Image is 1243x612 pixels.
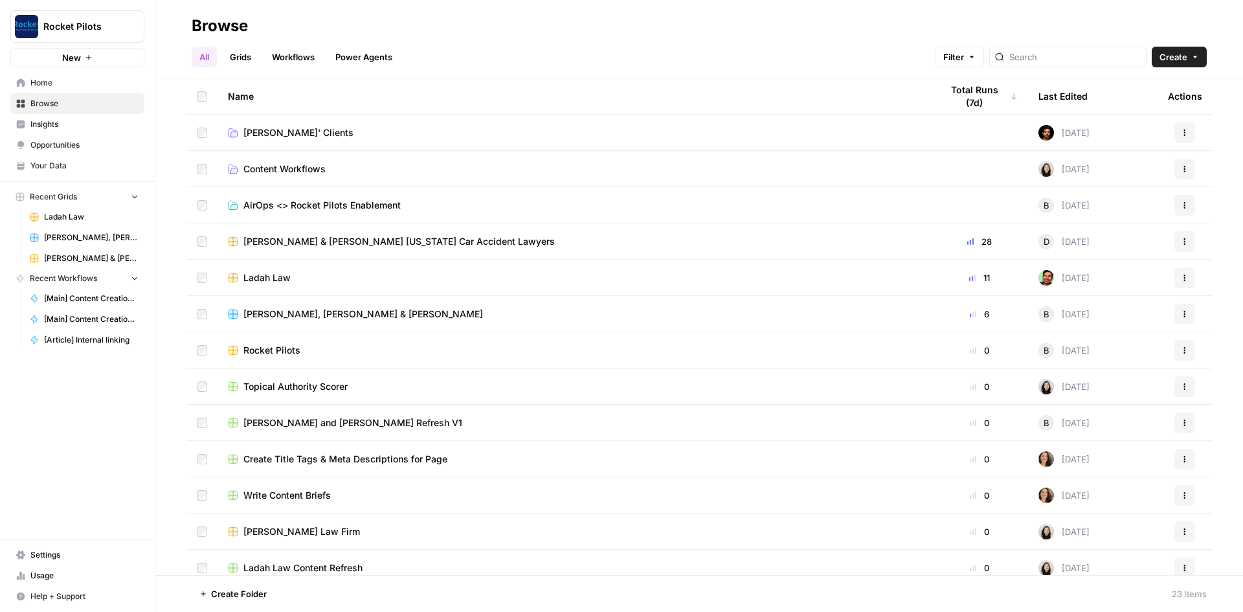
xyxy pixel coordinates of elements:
div: 0 [941,489,1018,502]
span: [PERSON_NAME]' Clients [243,126,353,139]
a: [PERSON_NAME] & [PERSON_NAME] [US_STATE] Car Accident Lawyers [228,235,921,248]
a: Ladah Law [228,271,921,284]
span: [Main] Content Creation Brief [44,313,139,325]
span: Create Title Tags & Meta Descriptions for Page [243,453,447,466]
span: Ladah Law Content Refresh [243,561,363,574]
span: Home [30,77,139,89]
img: Rocket Pilots Logo [15,15,38,38]
span: Insights [30,119,139,130]
a: Ladah Law [24,207,144,227]
a: Settings [10,545,144,565]
div: [DATE] [1038,379,1090,394]
span: [Article] Internal linking [44,334,139,346]
div: 0 [941,453,1018,466]
span: [Main] Content Creation Article [44,293,139,304]
button: New [10,48,144,67]
a: Write Content Briefs [228,489,921,502]
div: 0 [941,344,1018,357]
a: [Article] Internal linking [24,330,144,350]
div: [DATE] [1038,524,1090,539]
div: Browse [192,16,248,36]
a: Usage [10,565,144,586]
span: Browse [30,98,139,109]
a: Workflows [264,47,322,67]
div: 6 [941,308,1018,321]
div: [DATE] [1038,488,1090,503]
a: All [192,47,217,67]
button: Create [1152,47,1207,67]
a: [Main] Content Creation Brief [24,309,144,330]
img: s97njzuoxvuhx495axgpmnahud50 [1038,451,1054,467]
span: [PERSON_NAME], [PERSON_NAME] & [PERSON_NAME] [44,232,139,244]
span: B [1044,199,1049,212]
span: [PERSON_NAME] & [PERSON_NAME] [US_STATE] Car Accident Lawyers [243,235,555,248]
div: [DATE] [1038,415,1090,431]
span: B [1044,308,1049,321]
div: [DATE] [1038,234,1090,249]
a: Ladah Law Content Refresh [228,561,921,574]
a: [PERSON_NAME] Law Firm [228,525,921,538]
img: d1tj6q4qn00rgj0pg6jtyq0i5owx [1038,270,1054,286]
span: [PERSON_NAME], [PERSON_NAME] & [PERSON_NAME] [243,308,483,321]
span: Recent Grids [30,191,77,203]
a: Opportunities [10,135,144,155]
span: Recent Workflows [30,273,97,284]
img: t5ef5oef8zpw1w4g2xghobes91mw [1038,560,1054,576]
input: Search [1009,51,1141,63]
div: [DATE] [1038,198,1090,213]
div: 28 [941,235,1018,248]
a: Grids [222,47,259,67]
span: [PERSON_NAME] and [PERSON_NAME] Refresh V1 [243,416,462,429]
img: t5ef5oef8zpw1w4g2xghobes91mw [1038,524,1054,539]
a: Insights [10,114,144,135]
div: Last Edited [1038,78,1088,114]
span: Create [1159,51,1187,63]
span: Opportunities [30,139,139,151]
button: Workspace: Rocket Pilots [10,10,144,43]
a: [PERSON_NAME] & [PERSON_NAME] [US_STATE] Car Accident Lawyers [24,248,144,269]
div: 11 [941,271,1018,284]
img: t5ef5oef8zpw1w4g2xghobes91mw [1038,161,1054,177]
a: Rocket Pilots [228,344,921,357]
span: Settings [30,549,139,561]
img: s97njzuoxvuhx495axgpmnahud50 [1038,488,1054,503]
a: [PERSON_NAME] and [PERSON_NAME] Refresh V1 [228,416,921,429]
div: 23 Items [1172,587,1207,600]
div: Total Runs (7d) [941,78,1018,114]
div: [DATE] [1038,161,1090,177]
div: [DATE] [1038,306,1090,322]
a: Topical Authority Scorer [228,380,921,393]
img: t5ef5oef8zpw1w4g2xghobes91mw [1038,379,1054,394]
span: [PERSON_NAME] & [PERSON_NAME] [US_STATE] Car Accident Lawyers [44,253,139,264]
div: 0 [941,525,1018,538]
div: 0 [941,561,1018,574]
button: Filter [935,47,984,67]
div: [DATE] [1038,451,1090,467]
span: B [1044,416,1049,429]
span: B [1044,344,1049,357]
span: [PERSON_NAME] Law Firm [243,525,360,538]
span: Create Folder [211,587,267,600]
span: Ladah Law [243,271,291,284]
button: Create Folder [192,584,274,604]
span: Usage [30,570,139,582]
a: Browse [10,93,144,114]
a: [PERSON_NAME], [PERSON_NAME] & [PERSON_NAME] [228,308,921,321]
a: Create Title Tags & Meta Descriptions for Page [228,453,921,466]
a: [Main] Content Creation Article [24,288,144,309]
span: Write Content Briefs [243,489,331,502]
a: [PERSON_NAME], [PERSON_NAME] & [PERSON_NAME] [24,227,144,248]
a: Power Agents [328,47,400,67]
div: [DATE] [1038,125,1090,141]
span: Filter [943,51,964,63]
div: 0 [941,416,1018,429]
button: Help + Support [10,586,144,607]
div: [DATE] [1038,343,1090,358]
a: AirOps <> Rocket Pilots Enablement [228,199,921,212]
div: Name [228,78,921,114]
span: New [62,51,81,64]
span: D [1044,235,1049,248]
div: [DATE] [1038,560,1090,576]
span: Rocket Pilots [243,344,300,357]
span: Content Workflows [243,163,326,176]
